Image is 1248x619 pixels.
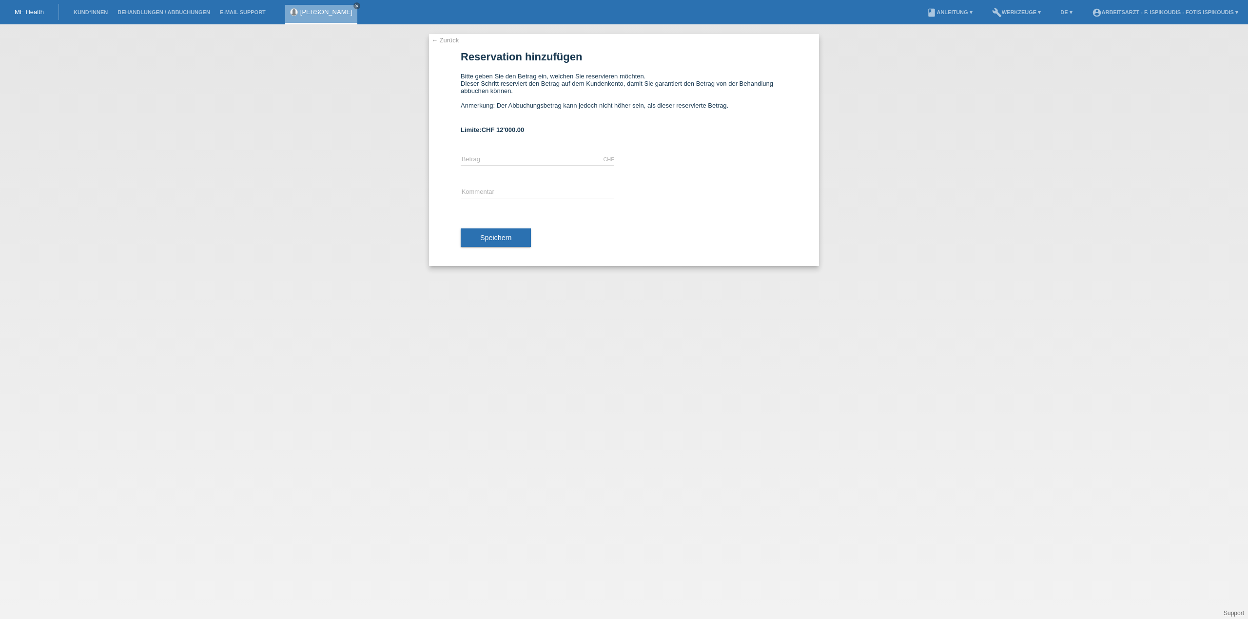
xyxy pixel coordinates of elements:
[1092,8,1102,18] i: account_circle
[480,234,511,242] span: Speichern
[354,3,359,8] i: close
[461,73,787,116] div: Bitte geben Sie den Betrag ein, welchen Sie reservieren möchten. Dieser Schritt reserviert den Be...
[461,126,524,133] b: Limite:
[1055,9,1077,15] a: DE ▾
[992,8,1002,18] i: build
[461,51,787,63] h1: Reservation hinzufügen
[461,228,531,247] button: Speichern
[113,9,215,15] a: Behandlungen / Abbuchungen
[482,126,525,133] span: CHF 12'000.00
[69,9,113,15] a: Kund*innen
[215,9,271,15] a: E-Mail Support
[603,156,614,162] div: CHF
[353,2,360,9] a: close
[922,9,977,15] a: bookAnleitung ▾
[987,9,1046,15] a: buildWerkzeuge ▾
[431,37,459,44] a: ← Zurück
[300,8,352,16] a: [PERSON_NAME]
[1087,9,1243,15] a: account_circleArbeitsarzt - F. Ispikoudis - Fotis Ispikoudis ▾
[15,8,44,16] a: MF Health
[927,8,936,18] i: book
[1224,610,1244,617] a: Support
